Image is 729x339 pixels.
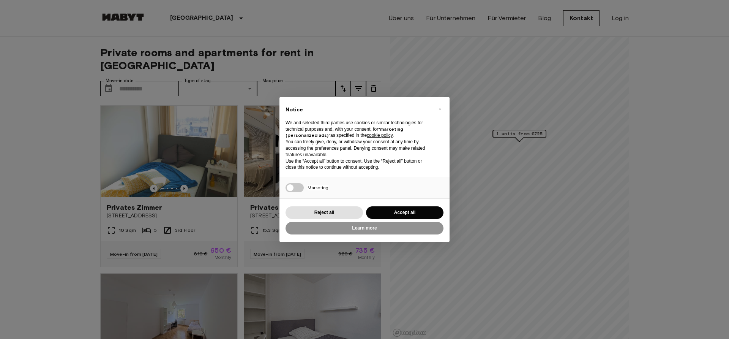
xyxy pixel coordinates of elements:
span: Marketing [308,185,328,190]
button: Close this notice [434,103,446,115]
p: We and selected third parties use cookies or similar technologies for technical purposes and, wit... [286,120,431,139]
span: × [439,105,441,114]
h2: Notice [286,106,431,114]
button: Learn more [286,222,443,234]
button: Accept all [366,206,443,219]
p: Use the “Accept all” button to consent. Use the “Reject all” button or close this notice to conti... [286,158,431,171]
strong: “marketing (personalized ads)” [286,126,403,138]
button: Reject all [286,206,363,219]
a: cookie policy [367,133,393,138]
p: You can freely give, deny, or withdraw your consent at any time by accessing the preferences pane... [286,139,431,158]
